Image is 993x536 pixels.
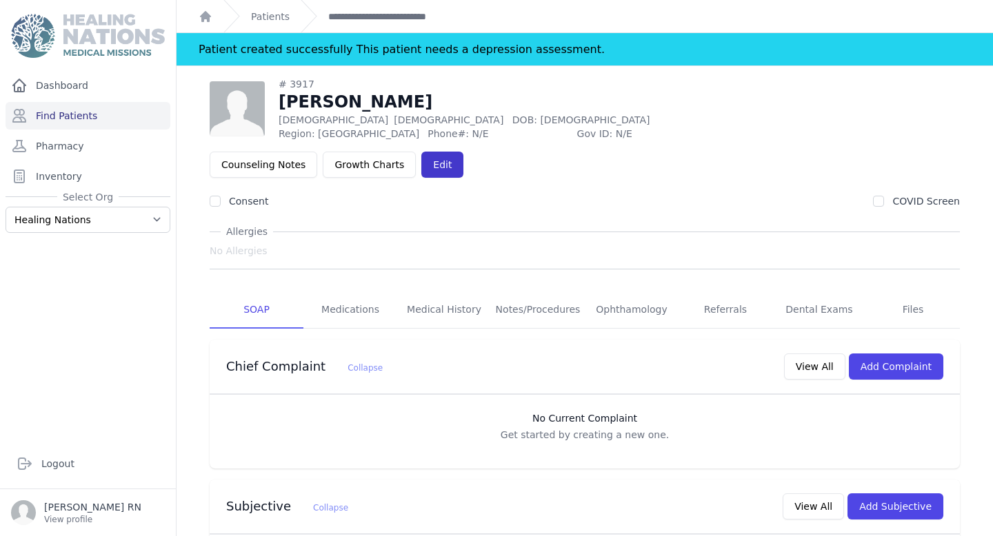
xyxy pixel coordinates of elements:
img: Medical Missions EMR [11,14,164,58]
a: Dashboard [6,72,170,99]
a: Notes/Procedures [491,291,585,329]
span: Select Org [57,190,119,204]
button: Add Subjective [847,493,943,519]
a: Files [866,291,960,329]
button: View All [783,493,844,519]
p: [DEMOGRAPHIC_DATA] [279,113,726,127]
a: Inventory [6,163,170,190]
a: Dental Exams [772,291,866,329]
h3: Subjective [226,498,348,515]
a: Logout [11,450,165,477]
span: DOB: [DEMOGRAPHIC_DATA] [512,114,650,125]
a: Edit [421,152,463,178]
h3: No Current Complaint [223,411,946,425]
a: Find Patients [6,102,170,130]
p: [PERSON_NAME] RN [44,500,141,514]
a: Pharmacy [6,132,170,160]
span: Collapse [348,363,383,373]
span: Phone#: N/E [428,127,568,141]
span: Collapse [313,503,348,513]
nav: Tabs [210,291,960,329]
p: View profile [44,514,141,525]
a: Growth Charts [323,152,416,178]
span: [DEMOGRAPHIC_DATA] [394,114,503,125]
p: Get started by creating a new one. [223,428,946,442]
div: Patient created successfully This patient needs a depression assessment. [199,33,605,65]
span: Region: [GEOGRAPHIC_DATA] [279,127,419,141]
button: Counseling Notes [210,152,317,178]
div: Notification [177,33,993,66]
a: SOAP [210,291,303,329]
label: COVID Screen [892,196,960,207]
h3: Chief Complaint [226,358,383,375]
h1: [PERSON_NAME] [279,91,726,113]
a: Patients [251,10,290,23]
a: [PERSON_NAME] RN View profile [11,500,165,525]
span: No Allergies [210,244,268,258]
div: # 3917 [279,77,726,91]
span: Gov ID: N/E [577,127,726,141]
a: Ophthamology [585,291,679,329]
button: View All [784,353,845,380]
img: person-242608b1a05df3501eefc295dc1bc67a.jpg [210,81,265,136]
span: Allergies [221,225,273,238]
a: Referrals [679,291,772,329]
a: Medications [303,291,397,329]
button: Add Complaint [849,353,943,380]
a: Medical History [397,291,491,329]
label: Consent [229,196,268,207]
